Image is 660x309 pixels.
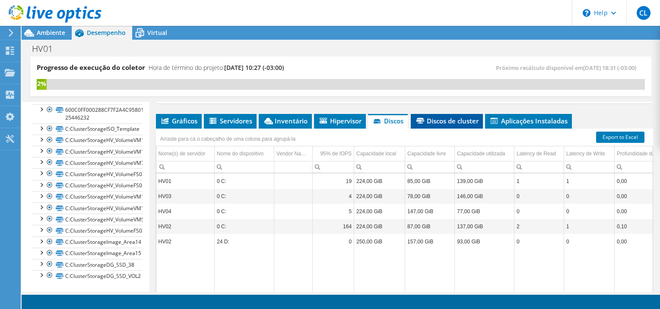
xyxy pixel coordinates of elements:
[354,234,405,249] td: Column Capacidade local, Value 250,00 GiB
[313,146,354,161] td: 95% de IOPS Column
[28,44,66,54] h1: HV01
[564,146,615,161] td: Latency de Write Column
[405,234,455,249] td: Column Capacidade livre, Value 157,00 GiB
[313,173,354,189] td: Column 95% de IOPS, Value 19
[405,161,455,173] td: Column Capacidade livre, Filter cell
[32,104,143,123] a: 600C0FF000288CF7F2A4C95801000000-25446232
[566,148,605,159] div: Latency de Write
[32,146,143,157] a: C:ClusterStorageHV_VolumeVM10K04
[354,161,405,173] td: Column Capacidade local, Filter cell
[354,219,405,234] td: Column Capacidade local, Value 224,00 GiB
[156,204,215,219] td: Column Nome(s) de servidor, Value HV04
[263,117,308,125] span: Inventário
[489,117,568,125] span: Aplicações Instaladas
[274,234,313,249] td: Column Vendor Name*, Value
[313,204,354,219] td: Column 95% de IOPS, Value 5
[596,132,644,143] a: Export to Excel
[455,189,514,204] td: Column Capacidade utilizada, Value 146,00 GiB
[156,161,215,173] td: Column Nome(s) de servidor, Filter cell
[318,117,362,125] span: Hipervisor
[564,189,615,204] td: Column Latency de Write, Value 0
[405,189,455,204] td: Column Capacidade livre, Value 78,00 GiB
[149,63,284,73] h4: Hora de término do projeto:
[455,234,514,249] td: Column Capacidade utilizada, Value 93,00 GiB
[455,173,514,189] td: Column Capacidade utilizada, Value 139,00 GiB
[514,173,564,189] td: Column Latency de Read, Value 1
[215,161,274,173] td: Column Nome do dispositivo, Filter cell
[320,148,352,159] div: 95% de IOPS
[147,28,167,37] span: Virtual
[354,204,405,219] td: Column Capacidade local, Value 224,00 GiB
[405,204,455,219] td: Column Capacidade livre, Value 147,00 GiB
[217,148,263,159] div: Nome do dispositivo
[274,161,313,173] td: Column Vendor Name*, Filter cell
[372,117,403,125] span: Discos
[583,9,590,17] svg: \n
[87,28,126,37] span: Desempenho
[354,173,405,189] td: Column Capacidade local, Value 224,00 GiB
[215,189,274,204] td: Column Nome do dispositivo, Value 0 C:
[160,117,197,125] span: Gráficos
[215,173,274,189] td: Column Nome do dispositivo, Value 0 C:
[32,135,143,146] a: C:ClusterStorageHV_VolumeVM10K03
[224,63,284,72] span: [DATE] 10:27 (-03:00)
[405,219,455,234] td: Column Capacidade livre, Value 87,00 GiB
[583,64,636,72] span: [DATE] 18:31 (-03:00)
[156,173,215,189] td: Column Nome(s) de servidor, Value HV01
[32,259,143,270] a: C:ClusterStorageDG_SSD_38
[354,146,405,161] td: Capacidade local Column
[637,6,650,20] span: CL
[32,168,143,180] a: C:ClusterStorageHV_VolumeFS01
[156,219,215,234] td: Column Nome(s) de servidor, Value HV02
[405,173,455,189] td: Column Capacidade livre, Value 85,00 GiB
[313,219,354,234] td: Column 95% de IOPS, Value 164
[313,189,354,204] td: Column 95% de IOPS, Value 4
[156,234,215,249] td: Column Nome(s) de servidor, Value HV02
[32,202,143,214] a: C:ClusterStorageHV_VolumeVM10K06
[158,133,298,145] div: Arraste para cá o cabeçalho de uma coluna para agrupá-la
[415,117,479,125] span: Discos de cluster
[356,148,396,159] div: Capacidade local
[455,161,514,173] td: Column Capacidade utilizada, Filter cell
[32,225,143,236] a: C:ClusterStorageHV_VolumeFS03
[514,219,564,234] td: Column Latency de Read, Value 2
[32,214,143,225] a: C:ClusterStorageHV_VolumeVMSSD01
[455,204,514,219] td: Column Capacidade utilizada, Value 77,00 GiB
[313,234,354,249] td: Column 95% de IOPS, Value 0
[215,204,274,219] td: Column Nome do dispositivo, Value 0 C:
[32,180,143,191] a: C:ClusterStorageHV_VolumeFS02
[274,189,313,204] td: Column Vendor Name*, Value
[354,189,405,204] td: Column Capacidade local, Value 224,00 GiB
[159,148,206,159] div: Nome(s) de servidor
[32,157,143,168] a: C:ClusterStorageHV_VolumeVM7K2
[514,234,564,249] td: Column Latency de Read, Value 0
[215,234,274,249] td: Column Nome do dispositivo, Value 24 D:
[156,189,215,204] td: Column Nome(s) de servidor, Value HV03
[517,148,556,159] div: Latency de Read
[274,204,313,219] td: Column Vendor Name*, Value
[455,219,514,234] td: Column Capacidade utilizada, Value 137,00 GiB
[37,79,47,88] div: 2%
[276,148,310,159] div: Vendor Name*
[274,219,313,234] td: Column Vendor Name*, Value
[37,28,65,37] span: Ambiente
[455,146,514,161] td: Capacidade utilizada Column
[274,146,313,161] td: Vendor Name* Column
[564,234,615,249] td: Column Latency de Write, Value 0
[32,270,143,281] a: C:ClusterStorageDG_SSD_VOL2
[514,204,564,219] td: Column Latency de Read, Value 0
[32,236,143,248] a: C:ClusterStorageImage_Area14
[215,219,274,234] td: Column Nome do dispositivo, Value 0 C:
[405,146,455,161] td: Capacidade livre Column
[514,189,564,204] td: Column Latency de Read, Value 0
[514,146,564,161] td: Latency de Read Column
[564,204,615,219] td: Column Latency de Write, Value 0
[215,146,274,161] td: Nome do dispositivo Column
[32,191,143,202] a: C:ClusterStorageHV_VolumeVM10K05
[564,219,615,234] td: Column Latency de Write, Value 1
[274,173,313,189] td: Column Vendor Name*, Value
[32,248,143,259] a: C:ClusterStorageImage_Area15
[407,148,446,159] div: Capacidade livre
[564,161,615,173] td: Column Latency de Write, Filter cell
[564,173,615,189] td: Column Latency de Write, Value 1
